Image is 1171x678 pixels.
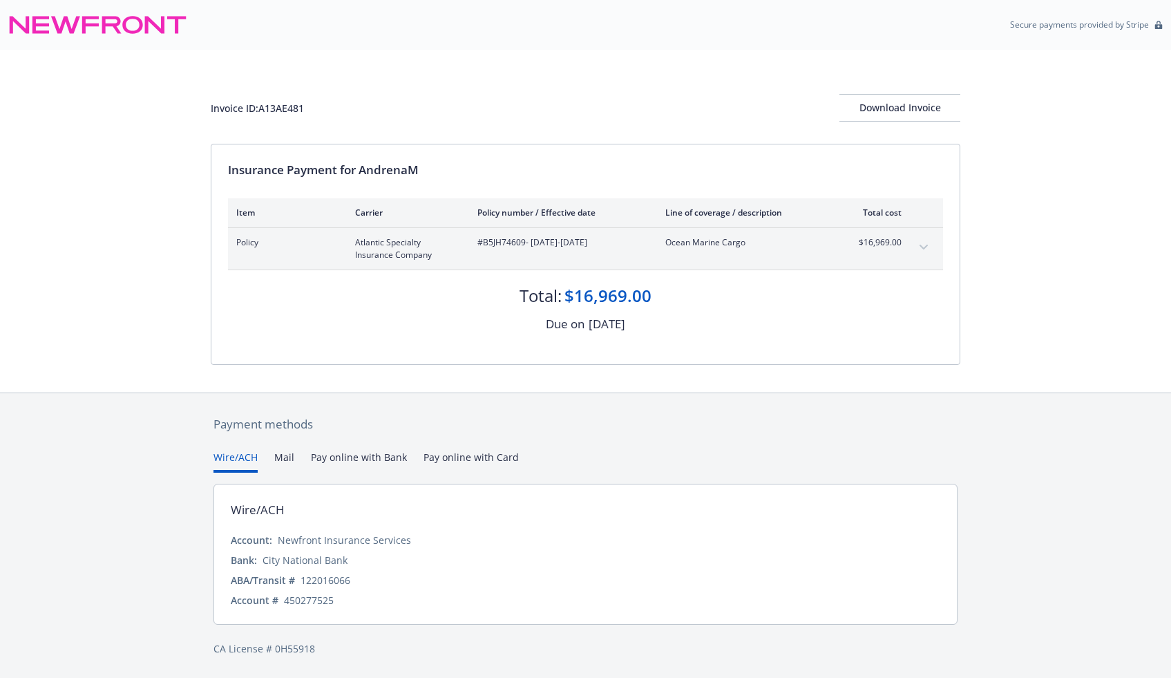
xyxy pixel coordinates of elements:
div: Download Invoice [839,95,960,121]
div: Newfront Insurance Services [278,533,411,547]
div: Payment methods [213,415,958,433]
span: Policy [236,236,333,249]
div: Account # [231,593,278,608]
div: Carrier [355,207,455,218]
div: Bank: [231,553,257,567]
div: ABA/Transit # [231,573,295,587]
div: Wire/ACH [231,501,285,519]
div: 122016066 [301,573,350,587]
div: Insurance Payment for AndrenaM [228,161,943,179]
div: City National Bank [263,553,348,567]
button: Download Invoice [839,94,960,122]
div: Total: [520,284,562,308]
div: PolicyAtlantic Specialty Insurance Company#B5JH74609- [DATE]-[DATE]Ocean Marine Cargo$16,969.00ex... [228,228,943,270]
div: [DATE] [589,315,625,333]
div: Line of coverage / description [665,207,828,218]
button: Wire/ACH [213,450,258,473]
span: Atlantic Specialty Insurance Company [355,236,455,261]
button: expand content [913,236,935,258]
div: Total cost [850,207,902,218]
span: Ocean Marine Cargo [665,236,828,249]
div: Due on [546,315,584,333]
button: Pay online with Bank [311,450,407,473]
button: Pay online with Card [423,450,519,473]
button: Mail [274,450,294,473]
div: $16,969.00 [564,284,651,308]
p: Secure payments provided by Stripe [1010,19,1149,30]
div: Invoice ID: A13AE481 [211,101,304,115]
span: #B5JH74609 - [DATE]-[DATE] [477,236,643,249]
div: Policy number / Effective date [477,207,643,218]
div: Account: [231,533,272,547]
span: $16,969.00 [850,236,902,249]
div: Item [236,207,333,218]
div: 450277525 [284,593,334,608]
div: CA License # 0H55918 [213,641,958,656]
